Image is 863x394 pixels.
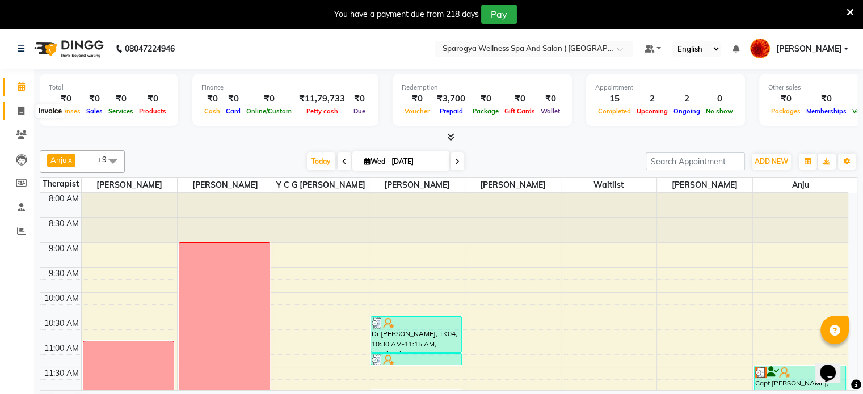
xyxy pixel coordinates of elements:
[273,178,369,192] span: Y C G [PERSON_NAME]
[752,154,791,170] button: ADD NEW
[243,107,294,115] span: Online/Custom
[803,107,849,115] span: Memberships
[82,178,177,192] span: [PERSON_NAME]
[432,92,470,105] div: ₹3,700
[646,152,745,170] input: Search Appointment
[402,83,563,92] div: Redemption
[402,92,432,105] div: ₹0
[307,152,335,170] span: Today
[106,92,136,105] div: ₹0
[753,178,849,192] span: Anju
[42,317,81,329] div: 10:30 AM
[47,218,81,230] div: 8:30 AM
[40,178,81,190] div: Therapist
[703,107,736,115] span: No show
[671,92,703,105] div: 2
[803,92,849,105] div: ₹0
[294,92,350,105] div: ₹11,79,733
[49,92,83,105] div: ₹0
[83,107,106,115] span: Sales
[29,33,107,65] img: logo
[371,317,462,352] div: Dr [PERSON_NAME], TK04, 10:30 AM-11:15 AM, Membership 60 Min
[334,9,479,20] div: You have a payment due from 218 days
[42,293,81,304] div: 10:00 AM
[47,268,81,279] div: 9:30 AM
[201,83,369,92] div: Finance
[402,107,432,115] span: Voucher
[671,107,703,115] span: Ongoing
[361,157,388,166] span: Wed
[561,178,656,192] span: Waitlist
[502,92,538,105] div: ₹0
[634,92,671,105] div: 2
[136,92,169,105] div: ₹0
[703,92,736,105] div: 0
[42,367,81,379] div: 11:30 AM
[125,33,175,65] b: 08047224946
[178,178,273,192] span: [PERSON_NAME]
[815,349,852,383] iframe: chat widget
[371,354,462,365] div: Dr [PERSON_NAME], TK04, 11:15 AM-11:30 AM, Membership 60 Min 1
[98,155,115,164] span: +9
[49,83,169,92] div: Total
[243,92,294,105] div: ₹0
[465,178,561,192] span: [PERSON_NAME]
[768,92,803,105] div: ₹0
[47,193,81,205] div: 8:00 AM
[351,107,368,115] span: Due
[350,92,369,105] div: ₹0
[595,92,634,105] div: 15
[470,92,502,105] div: ₹0
[538,107,563,115] span: Wallet
[47,243,81,255] div: 9:00 AM
[595,83,736,92] div: Appointment
[50,155,67,164] span: Anju
[634,107,671,115] span: Upcoming
[304,107,341,115] span: Petty cash
[67,155,72,164] a: x
[201,92,223,105] div: ₹0
[42,342,81,354] div: 11:00 AM
[502,107,538,115] span: Gift Cards
[538,92,563,105] div: ₹0
[388,153,445,170] input: 2025-09-03
[768,107,803,115] span: Packages
[369,178,465,192] span: [PERSON_NAME]
[776,43,841,55] span: [PERSON_NAME]
[223,107,243,115] span: Card
[83,92,106,105] div: ₹0
[201,107,223,115] span: Cash
[750,39,770,58] img: Shraddha Indulkar
[470,107,502,115] span: Package
[36,105,65,118] div: Invoice
[755,157,788,166] span: ADD NEW
[106,107,136,115] span: Services
[223,92,243,105] div: ₹0
[437,107,466,115] span: Prepaid
[136,107,169,115] span: Products
[595,107,634,115] span: Completed
[481,5,517,24] button: Pay
[657,178,752,192] span: [PERSON_NAME]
